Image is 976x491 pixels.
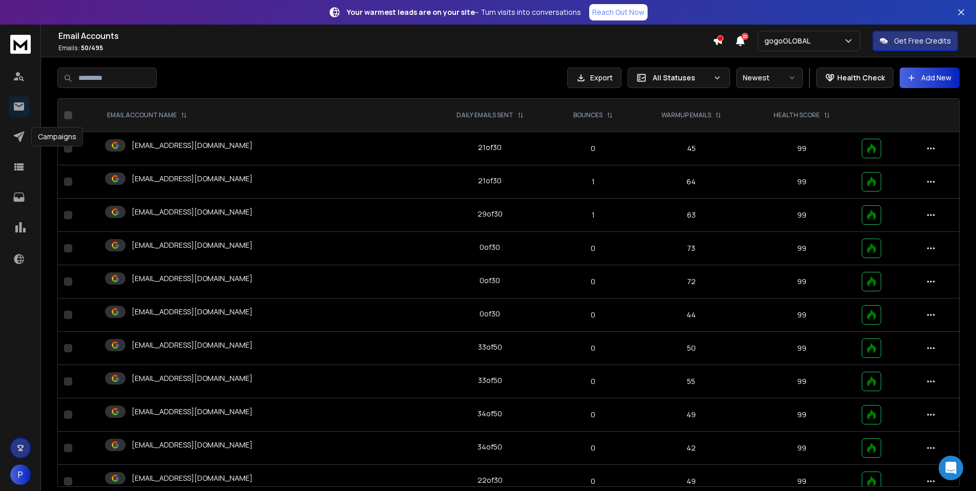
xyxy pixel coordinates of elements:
p: 0 [558,143,629,154]
button: Get Free Credits [873,31,958,51]
span: 50 / 495 [81,44,103,52]
p: DAILY EMAILS SENT [456,111,513,119]
div: 33 of 50 [478,375,502,386]
td: 49 [635,398,748,432]
td: 63 [635,199,748,232]
div: 34 of 50 [477,442,502,452]
div: 33 of 50 [478,342,502,352]
td: 99 [748,332,856,365]
td: 99 [748,132,856,165]
button: Newest [736,68,803,88]
p: Get Free Credits [894,36,951,46]
button: P [10,464,31,485]
p: 0 [558,376,629,387]
p: 1 [558,177,629,187]
p: [EMAIL_ADDRESS][DOMAIN_NAME] [132,407,253,417]
p: 0 [558,276,629,287]
div: 0 of 30 [480,242,500,252]
p: [EMAIL_ADDRESS][DOMAIN_NAME] [132,240,253,250]
div: 0 of 30 [480,275,500,286]
button: Add New [900,68,960,88]
p: 0 [558,443,629,453]
div: EMAIL ACCOUNT NAME [107,111,187,119]
p: [EMAIL_ADDRESS][DOMAIN_NAME] [132,373,253,383]
button: Export [567,68,621,88]
div: Campaigns [31,127,83,146]
p: All Statuses [653,73,709,83]
div: 0 of 30 [480,309,500,319]
p: Reach Out Now [592,7,645,17]
p: – Turn visits into conversations [347,7,581,17]
td: 73 [635,232,748,265]
p: [EMAIL_ADDRESS][DOMAIN_NAME] [132,307,253,317]
div: 22 of 30 [477,475,503,485]
p: 1 [558,210,629,220]
div: 21 of 30 [478,176,502,186]
div: Open Intercom Messenger [939,456,963,480]
div: 34 of 50 [477,409,502,419]
p: [EMAIL_ADDRESS][DOMAIN_NAME] [132,174,253,184]
td: 42 [635,432,748,465]
div: 21 of 30 [478,142,502,153]
td: 99 [748,265,856,298]
td: 50 [635,332,748,365]
img: logo [10,35,31,54]
td: 99 [748,165,856,199]
p: gogoGLOBAL [764,36,815,46]
p: [EMAIL_ADDRESS][DOMAIN_NAME] [132,440,253,450]
p: 0 [558,476,629,486]
p: [EMAIL_ADDRESS][DOMAIN_NAME] [132,207,253,217]
p: [EMAIL_ADDRESS][DOMAIN_NAME] [132,140,253,151]
td: 44 [635,298,748,332]
p: Emails : [58,44,713,52]
p: Health Check [837,73,885,83]
p: BOUNCES [573,111,603,119]
strong: Your warmest leads are on your site [347,7,475,17]
td: 99 [748,365,856,398]
p: 0 [558,243,629,253]
p: 0 [558,310,629,320]
p: [EMAIL_ADDRESS][DOMAIN_NAME] [132,273,253,284]
p: 0 [558,343,629,353]
p: 0 [558,410,629,420]
td: 64 [635,165,748,199]
span: 22 [741,33,749,40]
td: 99 [748,298,856,332]
td: 99 [748,432,856,465]
a: Reach Out Now [589,4,648,20]
button: Health Check [816,68,894,88]
td: 99 [748,199,856,232]
h1: Email Accounts [58,30,713,42]
p: [EMAIL_ADDRESS][DOMAIN_NAME] [132,340,253,350]
td: 72 [635,265,748,298]
td: 45 [635,132,748,165]
td: 55 [635,365,748,398]
div: 29 of 30 [477,209,503,219]
td: 99 [748,232,856,265]
td: 99 [748,398,856,432]
p: [EMAIL_ADDRESS][DOMAIN_NAME] [132,473,253,483]
p: HEALTH SCORE [774,111,820,119]
p: WARMUP EMAILS [661,111,711,119]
